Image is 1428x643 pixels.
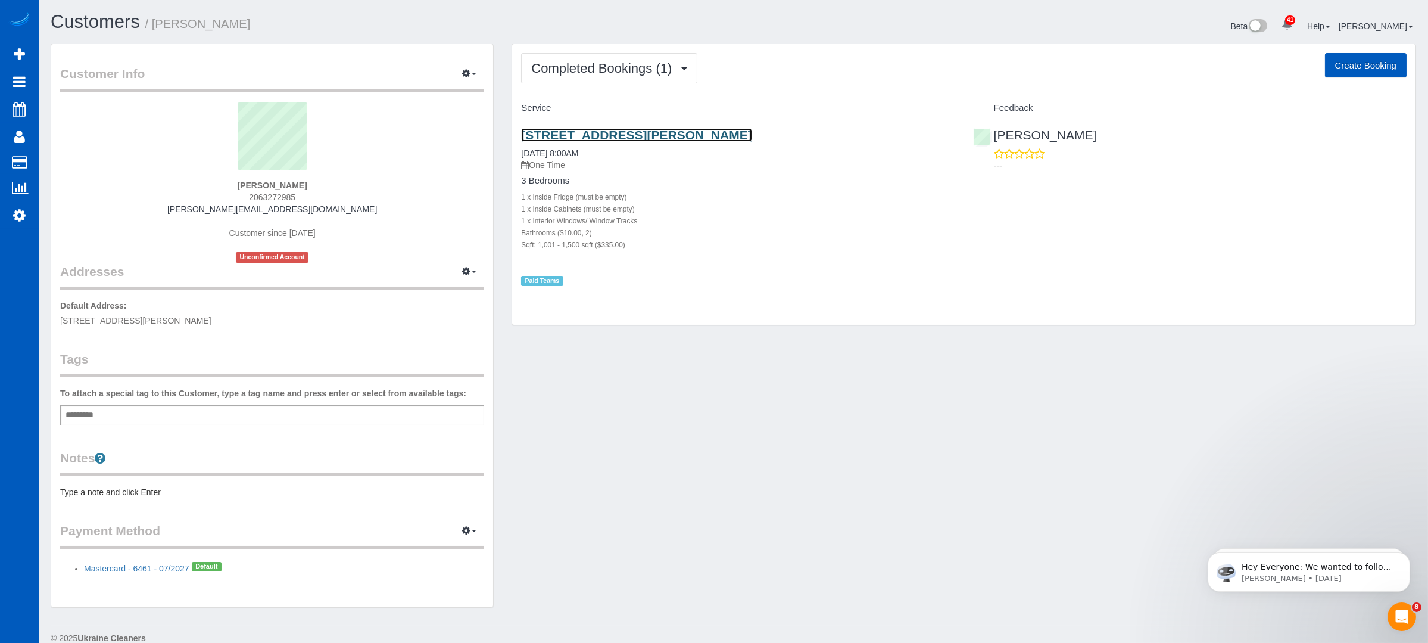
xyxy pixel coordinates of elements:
[60,486,484,498] pre: Type a note and click Enter
[60,65,484,92] legend: Customer Info
[60,350,484,377] legend: Tags
[60,300,127,312] label: Default Address:
[521,217,637,225] small: 1 x Interior Windows/ Window Tracks
[1190,527,1428,611] iframe: Intercom notifications message
[60,387,466,399] label: To attach a special tag to this Customer, type a tag name and press enter or select from availabl...
[1339,21,1413,31] a: [PERSON_NAME]
[521,103,955,113] h4: Service
[521,53,697,83] button: Completed Bookings (1)
[521,205,634,213] small: 1 x Inside Cabinets (must be empty)
[1412,602,1421,612] span: 8
[60,316,211,325] span: [STREET_ADDRESS][PERSON_NAME]
[521,241,625,249] small: Sqft: 1,001 - 1,500 sqft ($335.00)
[237,181,307,190] strong: [PERSON_NAME]
[973,128,1097,142] a: [PERSON_NAME]
[1307,21,1330,31] a: Help
[531,61,678,76] span: Completed Bookings (1)
[1285,15,1295,25] span: 41
[60,449,484,476] legend: Notes
[60,522,484,549] legend: Payment Method
[145,17,251,30] small: / [PERSON_NAME]
[521,229,591,237] small: Bathrooms ($10.00, 2)
[52,46,205,57] p: Message from Ellie, sent 1d ago
[994,160,1407,172] p: ---
[521,176,955,186] h4: 3 Bedrooms
[1231,21,1268,31] a: Beta
[521,148,578,158] a: [DATE] 8:00AM
[1325,53,1407,78] button: Create Booking
[521,193,626,201] small: 1 x Inside Fridge (must be empty)
[51,11,140,32] a: Customers
[84,564,189,573] a: Mastercard - 6461 - 07/2027
[229,228,316,238] span: Customer since [DATE]
[1388,602,1416,631] iframe: Intercom live chat
[973,103,1407,113] h4: Feedback
[236,252,308,262] span: Unconfirmed Account
[521,159,955,171] p: One Time
[249,192,295,202] span: 2063272985
[1276,12,1299,38] a: 41
[521,128,752,142] a: [STREET_ADDRESS][PERSON_NAME]
[192,562,222,571] span: Default
[167,204,377,214] a: [PERSON_NAME][EMAIL_ADDRESS][DOMAIN_NAME]
[52,35,204,163] span: Hey Everyone: We wanted to follow up and let you know we have been closely monitoring the account...
[521,276,563,286] span: Paid Teams
[1248,19,1267,35] img: New interface
[7,12,31,29] img: Automaid Logo
[77,633,145,643] strong: Ukraine Cleaners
